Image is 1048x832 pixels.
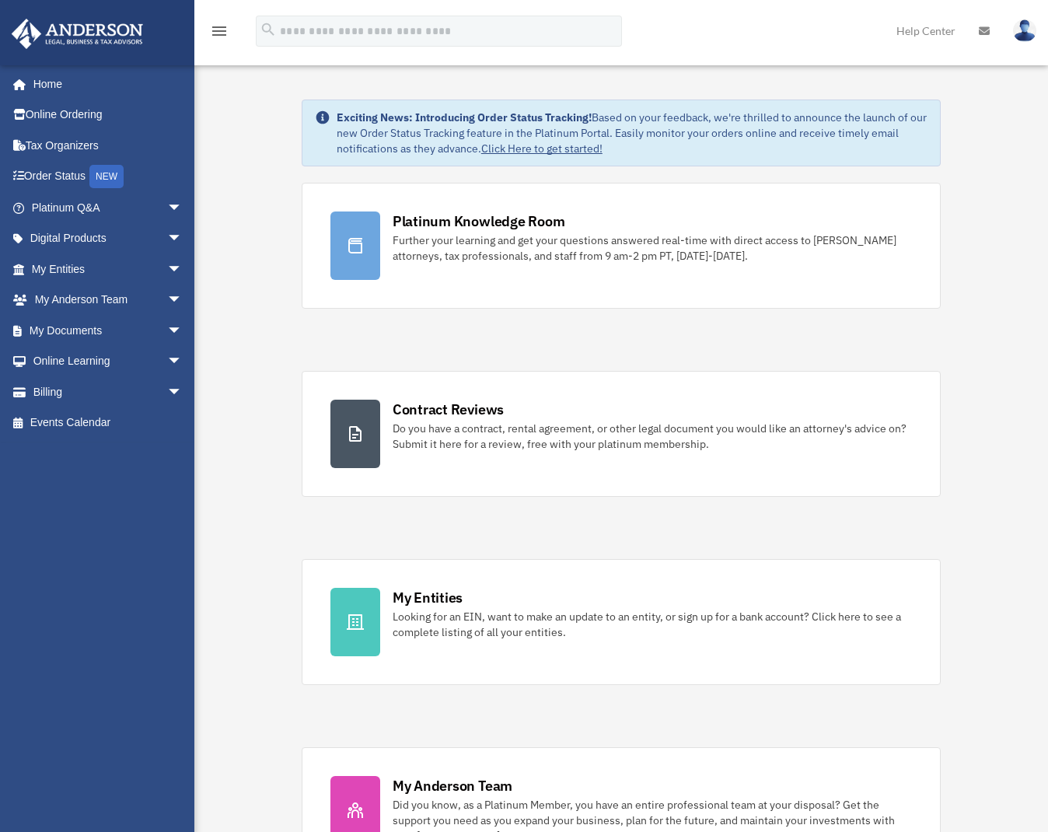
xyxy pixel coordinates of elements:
[337,110,927,156] div: Based on your feedback, we're thrilled to announce the launch of our new Order Status Tracking fe...
[11,130,206,161] a: Tax Organizers
[11,285,206,316] a: My Anderson Teamarrow_drop_down
[167,223,198,255] span: arrow_drop_down
[393,421,912,452] div: Do you have a contract, rental agreement, or other legal document you would like an attorney's ad...
[210,22,229,40] i: menu
[11,315,206,346] a: My Documentsarrow_drop_down
[393,400,504,419] div: Contract Reviews
[11,223,206,254] a: Digital Productsarrow_drop_down
[393,609,912,640] div: Looking for an EIN, want to make an update to an entity, or sign up for a bank account? Click her...
[302,559,941,685] a: My Entities Looking for an EIN, want to make an update to an entity, or sign up for a bank accoun...
[11,376,206,407] a: Billingarrow_drop_down
[260,21,277,38] i: search
[1013,19,1036,42] img: User Pic
[481,142,603,156] a: Click Here to get started!
[393,588,463,607] div: My Entities
[11,407,206,439] a: Events Calendar
[393,232,912,264] div: Further your learning and get your questions answered real-time with direct access to [PERSON_NAM...
[167,376,198,408] span: arrow_drop_down
[11,253,206,285] a: My Entitiesarrow_drop_down
[11,161,206,193] a: Order StatusNEW
[167,192,198,224] span: arrow_drop_down
[167,315,198,347] span: arrow_drop_down
[7,19,148,49] img: Anderson Advisors Platinum Portal
[11,100,206,131] a: Online Ordering
[302,371,941,497] a: Contract Reviews Do you have a contract, rental agreement, or other legal document you would like...
[167,253,198,285] span: arrow_drop_down
[11,192,206,223] a: Platinum Q&Aarrow_drop_down
[167,285,198,316] span: arrow_drop_down
[167,346,198,378] span: arrow_drop_down
[89,165,124,188] div: NEW
[337,110,592,124] strong: Exciting News: Introducing Order Status Tracking!
[11,346,206,377] a: Online Learningarrow_drop_down
[210,27,229,40] a: menu
[11,68,198,100] a: Home
[393,776,512,795] div: My Anderson Team
[302,183,941,309] a: Platinum Knowledge Room Further your learning and get your questions answered real-time with dire...
[393,211,565,231] div: Platinum Knowledge Room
